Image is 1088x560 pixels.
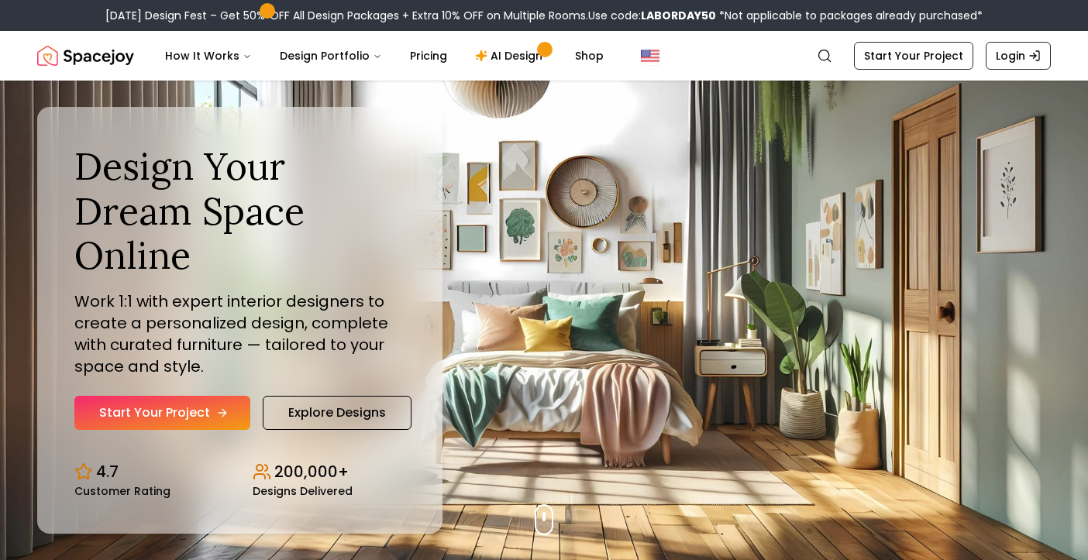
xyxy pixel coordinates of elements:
nav: Global [37,31,1051,81]
small: Designs Delivered [253,486,353,496]
a: Login [986,42,1051,70]
div: Design stats [74,448,405,496]
span: Use code: [588,8,716,23]
a: Spacejoy [37,40,134,71]
b: LABORDAY50 [641,8,716,23]
button: Design Portfolio [267,40,394,71]
p: 4.7 [96,461,119,483]
a: Shop [563,40,616,71]
small: Customer Rating [74,486,170,496]
p: Work 1:1 with expert interior designers to create a personalized design, complete with curated fu... [74,290,405,377]
span: *Not applicable to packages already purchased* [716,8,983,23]
a: Start Your Project [854,42,973,70]
button: How It Works [153,40,264,71]
img: Spacejoy Logo [37,40,134,71]
a: Explore Designs [263,396,411,430]
div: [DATE] Design Fest – Get 50% OFF All Design Packages + Extra 10% OFF on Multiple Rooms. [105,8,983,23]
a: Start Your Project [74,396,250,430]
img: United States [641,46,659,65]
a: AI Design [463,40,559,71]
a: Pricing [398,40,460,71]
h1: Design Your Dream Space Online [74,144,405,278]
nav: Main [153,40,616,71]
p: 200,000+ [274,461,349,483]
